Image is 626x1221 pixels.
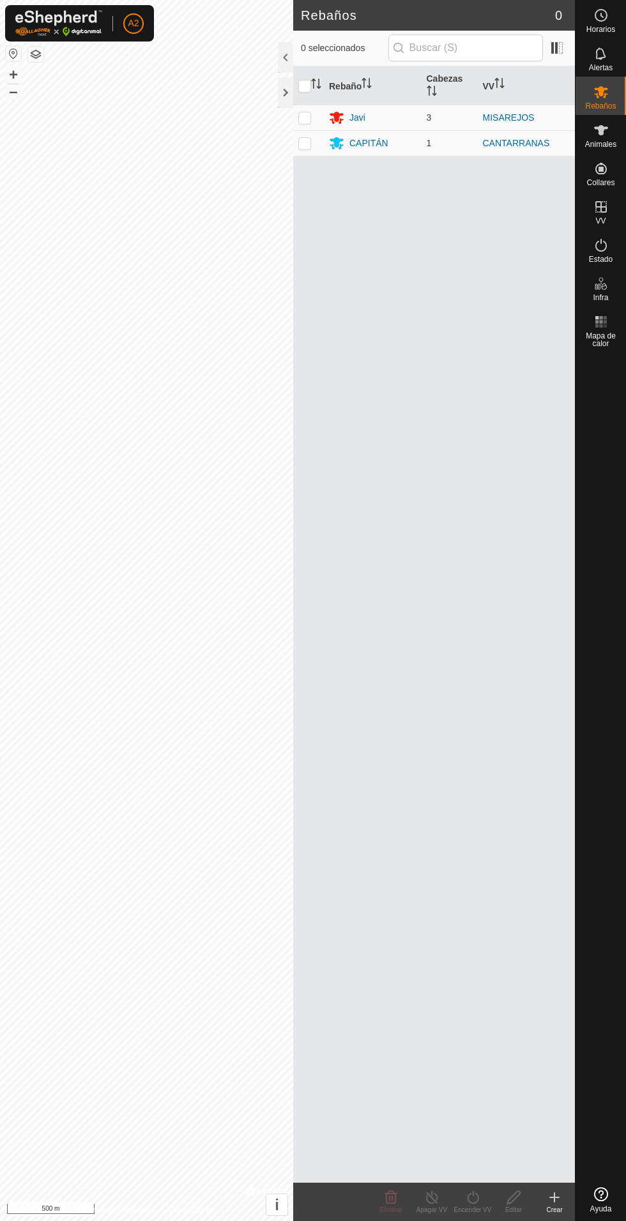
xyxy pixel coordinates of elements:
p-sorticon: Activar para ordenar [494,80,505,90]
button: i [266,1194,287,1215]
font: 0 seleccionados [301,43,365,53]
font: Editar [505,1206,522,1213]
font: Estado [589,255,613,264]
font: Crear [546,1206,562,1213]
font: i [275,1196,279,1213]
p-sorticon: Activar para ordenar [311,80,321,91]
p-sorticon: Activar para ordenar [362,80,372,90]
a: MISAREJOS [483,112,535,123]
font: Cabezas [427,73,463,84]
font: Mapa de calor [586,331,616,348]
font: VV [483,80,495,91]
font: Rebaños [585,102,616,110]
p-sorticon: Activar para ordenar [427,87,437,98]
font: Apagar VV [416,1206,447,1213]
font: Horarios [586,25,615,34]
a: Contáctanos [170,1204,213,1216]
font: Javi [349,112,365,123]
button: Capas del Mapa [28,47,43,62]
font: Animales [585,140,616,149]
img: Logotipo de Gallagher [15,10,102,36]
font: Infra [593,293,608,302]
font: Rebaño [329,80,362,91]
font: 1 [427,138,432,148]
font: + [9,66,18,83]
font: Collares [586,178,615,187]
input: Buscar (S) [388,34,543,61]
a: Política de Privacidad [80,1204,154,1216]
font: 3 [427,112,432,123]
font: 0 [555,8,562,22]
font: Política de Privacidad [80,1206,154,1215]
a: CANTARRANAS [483,138,550,148]
font: Alertas [589,63,613,72]
font: VV [595,216,606,225]
button: Restablecer mapa [6,46,21,61]
font: CAPITÁN [349,138,388,148]
button: + [6,67,21,82]
font: Rebaños [301,8,357,22]
font: Encender VV [454,1206,492,1213]
a: Ayuda [576,1182,626,1218]
font: A2 [128,18,139,28]
button: – [6,84,21,99]
font: – [9,82,17,100]
font: Ayuda [590,1204,612,1213]
font: Contáctanos [170,1206,213,1215]
font: Eliminar [379,1206,402,1213]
